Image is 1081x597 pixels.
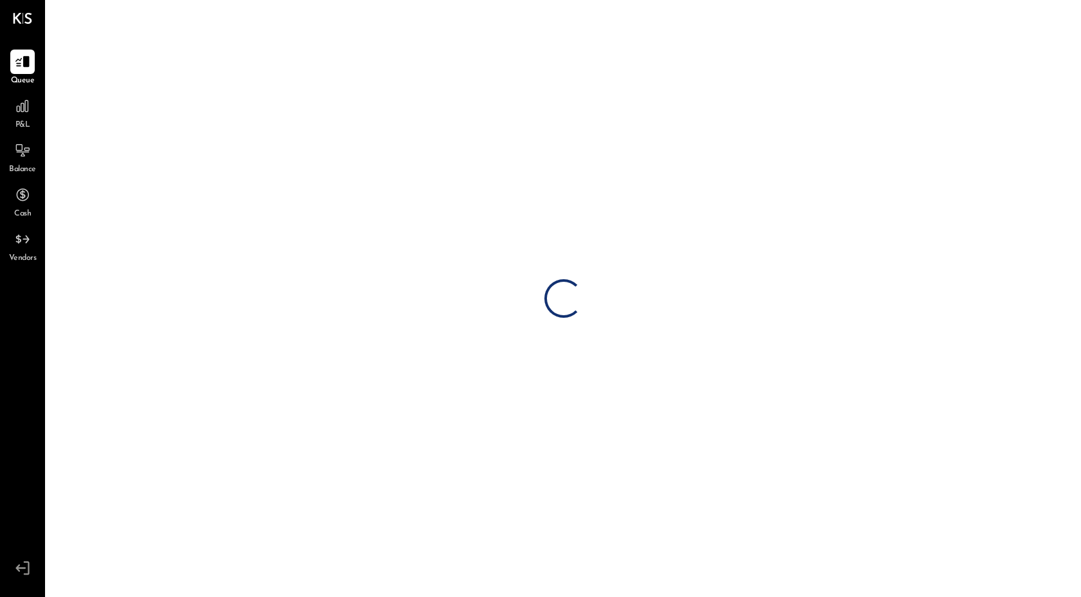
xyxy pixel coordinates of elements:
a: Queue [1,50,44,87]
a: Balance [1,138,44,176]
span: Vendors [9,253,37,264]
span: Queue [11,75,35,87]
a: Vendors [1,227,44,264]
span: Balance [9,164,36,176]
span: P&L [15,120,30,131]
a: P&L [1,94,44,131]
a: Cash [1,183,44,220]
span: Cash [14,208,31,220]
